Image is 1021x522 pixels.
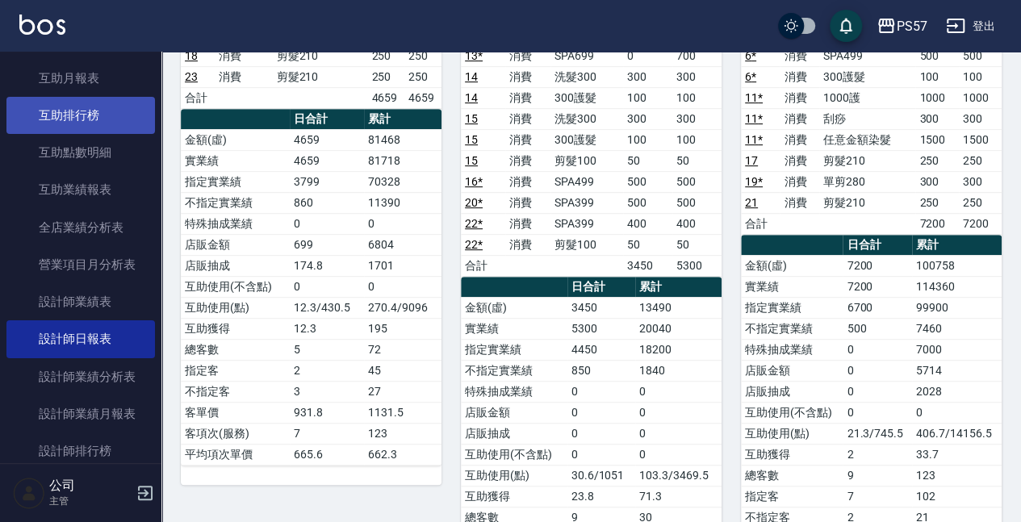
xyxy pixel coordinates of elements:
td: 7000 [912,339,1002,360]
td: SPA699 [550,45,623,66]
h5: 公司 [49,478,132,494]
td: 33.7 [912,444,1002,465]
td: 客單價 [181,402,290,423]
td: 互助使用(點) [741,423,843,444]
td: 消費 [780,108,818,129]
td: 平均項次單價 [181,444,290,465]
td: 0 [843,402,911,423]
td: 0 [843,339,911,360]
td: 實業績 [741,276,843,297]
td: 81718 [364,150,441,171]
td: 4450 [567,339,636,360]
a: 23 [185,70,198,83]
td: 3450 [567,297,636,318]
td: 50 [623,150,672,171]
td: 指定客 [741,486,843,507]
td: 699 [290,234,364,255]
td: 7200 [843,255,911,276]
td: 不指定實業績 [461,360,567,381]
td: 12.3/430.5 [290,297,364,318]
td: 特殊抽成業績 [741,339,843,360]
td: 500 [672,171,722,192]
td: 0 [623,45,672,66]
td: 店販金額 [181,234,290,255]
td: 30.6/1051 [567,465,636,486]
td: 174.8 [290,255,364,276]
td: 99900 [912,297,1002,318]
a: 15 [465,154,478,167]
td: 特殊抽成業績 [181,213,290,234]
img: Person [13,477,45,509]
td: 20040 [635,318,722,339]
td: 500 [915,45,958,66]
td: 1000 [915,87,958,108]
td: 不指定客 [181,381,290,402]
a: 設計師日報表 [6,320,155,357]
a: 互助業績報表 [6,171,155,208]
a: 14 [465,91,478,104]
td: 消費 [780,150,818,171]
th: 累計 [364,109,441,130]
td: 6804 [364,234,441,255]
td: 店販抽成 [741,381,843,402]
td: 0 [567,444,636,465]
td: 0 [635,402,722,423]
td: 洗髮300 [550,108,623,129]
td: 300護髮 [550,129,623,150]
td: 300 [915,108,958,129]
td: 300護髮 [819,66,916,87]
td: 400 [672,213,722,234]
td: 7200 [915,213,958,234]
td: 消費 [505,129,550,150]
td: 合計 [181,87,215,108]
td: 1000 [959,87,1002,108]
td: 客項次(服務) [181,423,290,444]
td: 總客數 [181,339,290,360]
td: 互助使用(不含點) [181,276,290,297]
td: 消費 [505,66,550,87]
td: 不指定實業績 [181,192,290,213]
a: 互助排行榜 [6,97,155,134]
td: 1701 [364,255,441,276]
th: 日合計 [843,235,911,256]
td: 250 [404,66,441,87]
td: 100 [959,66,1002,87]
td: 0 [843,360,911,381]
a: 營業項目月分析表 [6,246,155,283]
td: 50 [623,234,672,255]
td: 消費 [780,45,818,66]
td: 100 [672,129,722,150]
td: 任意金額染髮 [819,129,916,150]
td: 合計 [461,255,505,276]
td: 洗髮300 [550,66,623,87]
td: 123 [912,465,1002,486]
td: 250 [959,150,1002,171]
td: 300 [672,108,722,129]
td: 剪髮210 [819,150,916,171]
td: 7 [290,423,364,444]
a: 設計師業績分析表 [6,358,155,395]
td: 850 [567,360,636,381]
td: 4659 [367,87,404,108]
td: 300 [672,66,722,87]
button: save [830,10,862,42]
a: 17 [745,154,758,167]
td: 70328 [364,171,441,192]
td: 0 [567,381,636,402]
td: 4659 [290,129,364,150]
td: 23.8 [567,486,636,507]
td: 103.3/3469.5 [635,465,722,486]
td: 5300 [567,318,636,339]
td: 互助使用(不含點) [461,444,567,465]
td: 互助使用(點) [181,297,290,318]
td: 消費 [505,108,550,129]
td: 消費 [505,192,550,213]
td: 刮痧 [819,108,916,129]
td: 金額(虛) [181,129,290,150]
td: 100 [623,129,672,150]
td: 0 [635,381,722,402]
button: 登出 [939,11,1002,41]
td: 665.6 [290,444,364,465]
td: 店販金額 [461,402,567,423]
td: 18200 [635,339,722,360]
